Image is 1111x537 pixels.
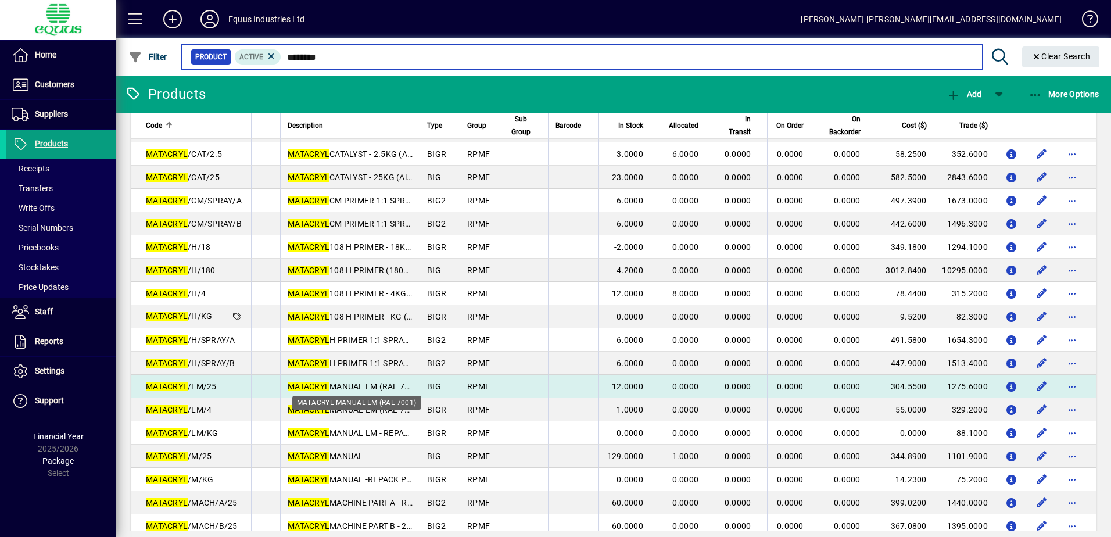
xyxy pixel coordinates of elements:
em: MATACRYL [288,149,329,159]
span: Cost ($) [902,119,927,132]
button: Edit [1033,517,1051,535]
button: More options [1063,377,1081,396]
td: 315.2000 [934,282,995,305]
button: More options [1063,261,1081,280]
em: MATACRYL [288,173,329,182]
button: More options [1063,470,1081,489]
span: /H/18 [146,242,210,252]
em: MATACRYL [288,266,329,275]
span: Serial Numbers [12,223,73,232]
span: /CAT/25 [146,173,220,182]
em: MATACRYL [146,475,188,484]
span: BIGR [427,149,446,159]
a: Stocktakes [6,257,116,277]
span: Add [947,90,981,99]
span: /H/4 [146,289,206,298]
span: 1.0000 [672,452,699,461]
td: 1654.3000 [934,328,995,352]
span: 0.0000 [725,335,751,345]
span: 0.0000 [777,242,804,252]
span: 0.0000 [834,405,861,414]
em: MATACRYL [288,219,329,228]
span: Sub Group [511,113,531,138]
span: BIG [427,266,441,275]
em: MATACRYL [146,149,188,159]
button: Edit [1033,261,1051,280]
span: Suppliers [35,109,68,119]
span: Package [42,456,74,466]
span: CM PRIMER 1:1 SPRAY UNIT A - 20KG [288,196,470,205]
span: 0.0000 [725,173,751,182]
span: Filter [128,52,167,62]
span: RPMF [467,405,490,414]
span: RPMF [467,312,490,321]
span: 108 H PRIMER - KG (Also Duracon 108 Primer) [288,312,503,321]
span: 12.0000 [612,289,643,298]
span: /CAT/2.5 [146,149,222,159]
span: RPMF [467,428,490,438]
button: Profile [191,9,228,30]
span: RPMF [467,219,490,228]
span: 129.0000 [607,452,643,461]
span: RPMF [467,242,490,252]
td: 58.2500 [877,142,934,166]
button: More options [1063,354,1081,373]
span: /H/KG [146,312,212,321]
td: 75.2000 [934,468,995,491]
td: 10295.0000 [934,259,995,282]
span: 0.0000 [834,452,861,461]
td: 1101.9000 [934,445,995,468]
span: 108 H PRIMER - 18KG (Also Duracon 108 Primer) [288,242,512,252]
mat-chip: Activation Status: Active [235,49,281,65]
div: Code [146,119,244,132]
span: CATALYST - 25KG (Also Duracon Catalyst) [288,173,486,182]
span: 0.0000 [672,219,699,228]
span: Code [146,119,162,132]
span: 0.0000 [672,428,699,438]
td: 55.0000 [877,398,934,421]
span: Barcode [555,119,581,132]
span: 0.0000 [834,149,861,159]
span: 0.0000 [672,196,699,205]
span: 3.0000 [617,149,643,159]
td: 1294.1000 [934,235,995,259]
span: 1.0000 [617,405,643,414]
span: Clear Search [1031,52,1091,61]
div: MATACRYL MANUAL LM (RAL 7001) [292,396,421,410]
button: More options [1063,191,1081,210]
span: 0.0000 [672,312,699,321]
em: MATACRYL [288,475,329,484]
span: Product [195,51,227,63]
td: 1673.0000 [934,189,995,212]
span: Products [35,139,68,148]
span: RPMF [467,149,490,159]
span: 0.0000 [725,475,751,484]
td: 352.6000 [934,142,995,166]
span: 0.0000 [617,312,643,321]
span: BIG [427,382,441,391]
td: 447.9000 [877,352,934,375]
span: 0.0000 [725,196,751,205]
span: BIGR [427,475,446,484]
em: MATACRYL [146,428,188,438]
span: 0.0000 [777,452,804,461]
span: 0.0000 [672,405,699,414]
td: 14.2300 [877,468,934,491]
span: In Transit [722,113,751,138]
td: 442.6000 [877,212,934,235]
em: MATACRYL [146,173,188,182]
span: BIG2 [427,335,446,345]
span: 0.0000 [672,359,699,368]
a: Staff [6,298,116,327]
td: 497.3900 [877,189,934,212]
span: /CM/SPRAY/A [146,196,242,205]
button: Edit [1033,284,1051,303]
span: 0.0000 [672,242,699,252]
span: Description [288,119,323,132]
span: 0.0000 [834,382,861,391]
a: Customers [6,70,116,99]
span: Receipts [12,164,49,173]
span: 0.0000 [777,289,804,298]
span: 0.0000 [725,382,751,391]
span: /M/KG [146,475,213,484]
